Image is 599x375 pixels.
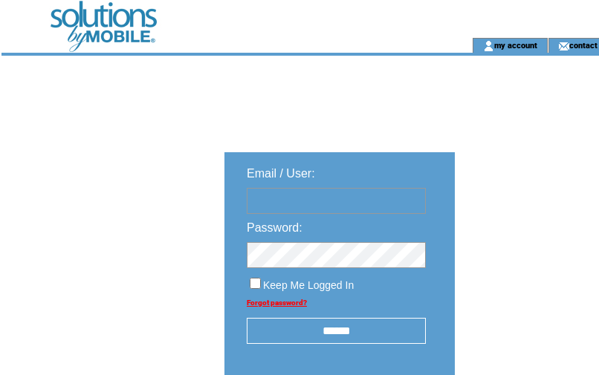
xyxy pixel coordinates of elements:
[483,40,494,52] img: account_icon.gif;jsessionid=385FF447E0C526B7535CEC58A8B1CB19
[494,40,537,50] a: my account
[263,279,354,291] span: Keep Me Logged In
[247,299,307,307] a: Forgot password?
[247,167,315,180] span: Email / User:
[247,221,302,234] span: Password:
[558,40,569,52] img: contact_us_icon.gif;jsessionid=385FF447E0C526B7535CEC58A8B1CB19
